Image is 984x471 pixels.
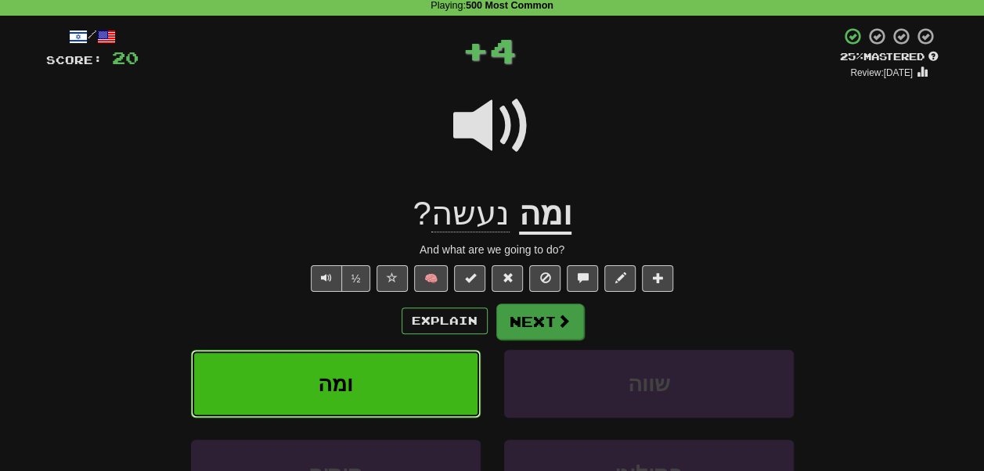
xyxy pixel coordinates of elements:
[489,31,517,70] span: 4
[46,53,103,67] span: Score:
[628,372,670,396] span: שווה
[377,265,408,292] button: Favorite sentence (alt+f)
[519,195,571,235] u: ומה
[112,48,139,67] span: 20
[191,350,481,418] button: ומה
[850,67,913,78] small: Review: [DATE]
[311,265,342,292] button: Play sentence audio (ctl+space)
[402,307,488,334] button: Explain
[46,27,139,46] div: /
[46,242,939,257] div: And what are we going to do?
[492,265,523,292] button: Reset to 0% Mastered (alt+r)
[567,265,598,292] button: Discuss sentence (alt+u)
[341,265,371,292] button: ½
[840,50,939,64] div: Mastered
[642,265,673,292] button: Add to collection (alt+a)
[840,50,863,63] span: 25 %
[413,195,518,232] span: ?
[504,350,794,418] button: שווה
[308,265,371,292] div: Text-to-speech controls
[604,265,636,292] button: Edit sentence (alt+d)
[414,265,448,292] button: 🧠
[431,195,510,232] span: נעשה
[462,27,489,74] span: +
[496,304,584,340] button: Next
[318,372,353,396] span: ומה
[454,265,485,292] button: Set this sentence to 100% Mastered (alt+m)
[529,265,560,292] button: Ignore sentence (alt+i)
